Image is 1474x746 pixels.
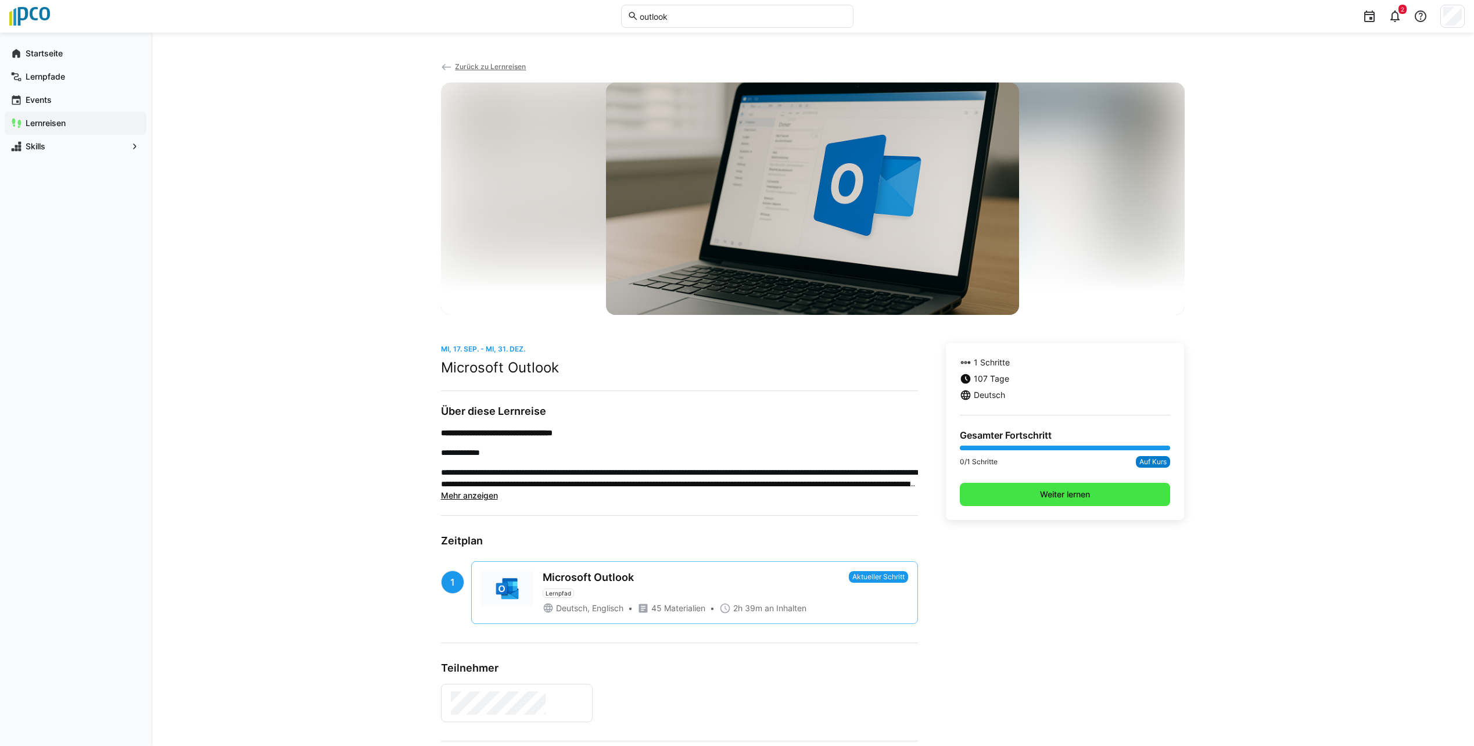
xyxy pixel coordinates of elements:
span: Weiter lernen [1038,489,1092,500]
span: Aktueller Schritt [849,571,908,583]
span: 1 Schritte [974,357,1010,368]
span: Deutsch [974,389,1005,401]
span: Deutsch, Englisch [556,602,623,614]
h2: Microsoft Outlook [441,359,918,376]
span: Auf Kurs [1136,456,1170,468]
h3: Über diese Lernreise [441,405,918,418]
span: Mehr anzeigen [441,490,498,500]
span: Mi, 17. Sep. - Mi, 31. Dez. [441,345,525,353]
span: Zurück zu Lernreisen [455,62,526,71]
span: 45 Materialien [651,602,705,614]
div: Microsoft Outlook [543,571,634,584]
input: Skills und Lernpfade durchsuchen… [639,11,847,21]
p: 0/1 Schritte [960,457,998,467]
button: Weiter lernen [960,483,1171,506]
span: 107 Tage [974,373,1009,385]
span: 2 [1401,6,1404,13]
span: 2h 39m an Inhalten [733,602,806,614]
h4: Gesamter Fortschritt [960,429,1171,441]
span: Lernpfad [546,590,571,597]
a: Zurück zu Lernreisen [441,62,526,71]
div: 1 [441,571,464,594]
h3: Teilnehmer [441,662,498,675]
img: Microsoft Outlook [481,571,533,606]
h3: Zeitplan [441,535,918,547]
